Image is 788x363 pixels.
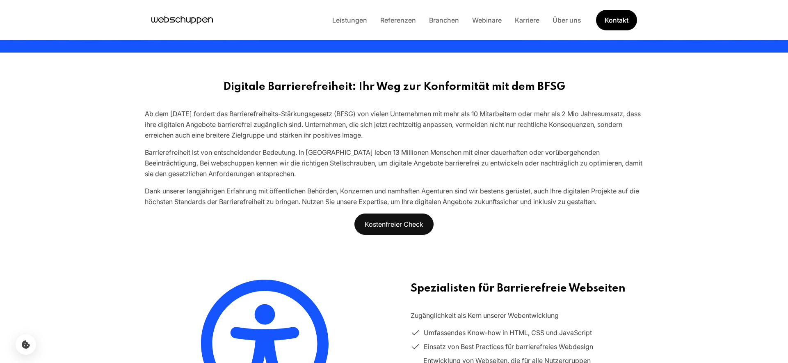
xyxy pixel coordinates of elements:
[16,334,36,355] button: Cookie-Einstellungen öffnen
[151,14,213,26] a: Hauptseite besuchen
[145,186,644,207] div: Dank unserer langjährigen Erfahrung mit öffentlichen Behörden, Konzernen und namhaften Agenturen ...
[411,282,637,295] h2: Spezialisten für Barrierefreie Webseiten
[326,16,374,24] a: Leistungen
[423,16,466,24] a: Branchen
[424,341,593,352] span: Einsatz von Best Practices für barrierefreies Webdesign
[466,16,508,24] a: Webinare
[411,310,637,321] p: Zugänglichkeit als Kern unserer Webentwicklung
[145,80,644,94] h2: Digitale Barrierefreiheit: Ihr Weg zur Konformität mit dem BFSG
[354,214,434,235] a: Kostenfreier Check
[374,16,423,24] a: Referenzen
[424,327,592,338] span: Umfassendes Know-how in HTML, CSS und JavaScript
[508,16,546,24] a: Karriere
[595,9,637,31] a: Get Started
[145,108,644,140] div: Ab dem [DATE] fordert das Barrierefreiheits-Stärkungsgesetz (BFSG) von vielen Unternehmen mit meh...
[145,147,644,179] div: Barrierefreiheit ist von entscheidender Bedeutung. In [GEOGRAPHIC_DATA] leben 13 Millionen Mensch...
[546,16,588,24] a: Über uns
